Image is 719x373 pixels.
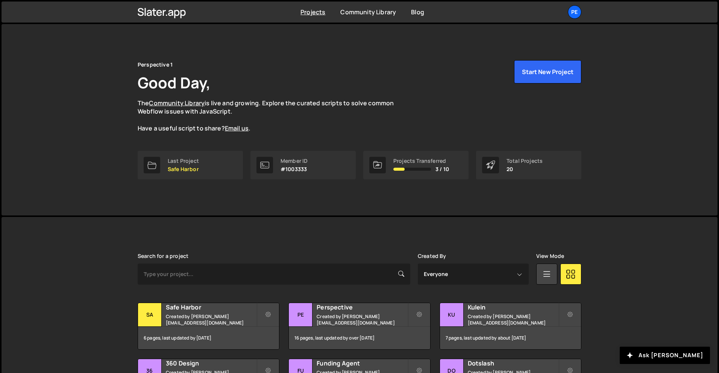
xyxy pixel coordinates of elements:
div: Perspective 1 [138,60,173,69]
span: 3 / 10 [435,166,449,172]
a: Blog [411,8,424,16]
a: Pe [568,5,581,19]
p: 20 [507,166,543,172]
label: View Mode [536,253,564,259]
div: Sa [138,303,162,327]
a: Pe Perspective Created by [PERSON_NAME][EMAIL_ADDRESS][DOMAIN_NAME] 16 pages, last updated by ove... [288,303,430,350]
div: 7 pages, last updated by about [DATE] [440,327,581,349]
small: Created by [PERSON_NAME][EMAIL_ADDRESS][DOMAIN_NAME] [317,313,407,326]
button: Start New Project [514,60,581,83]
small: Created by [PERSON_NAME][EMAIL_ADDRESS][DOMAIN_NAME] [166,313,256,326]
h2: 360 Design [166,359,256,367]
h2: Safe Harbor [166,303,256,311]
label: Search for a project [138,253,188,259]
a: Community Library [340,8,396,16]
p: Safe Harbor [168,166,199,172]
div: 6 pages, last updated by [DATE] [138,327,279,349]
small: Created by [PERSON_NAME][EMAIL_ADDRESS][DOMAIN_NAME] [468,313,558,326]
a: Projects [300,8,325,16]
h1: Good Day, [138,72,211,93]
a: Last Project Safe Harbor [138,151,243,179]
label: Created By [418,253,446,259]
h2: Perspective [317,303,407,311]
div: Pe [289,303,312,327]
button: Ask [PERSON_NAME] [620,347,710,364]
a: Sa Safe Harbor Created by [PERSON_NAME][EMAIL_ADDRESS][DOMAIN_NAME] 6 pages, last updated by [DATE] [138,303,279,350]
p: #1003333 [281,166,308,172]
div: Total Projects [507,158,543,164]
h2: Funding Agent [317,359,407,367]
a: Community Library [149,99,205,107]
div: Ku [440,303,464,327]
input: Type your project... [138,264,410,285]
div: Last Project [168,158,199,164]
div: Member ID [281,158,308,164]
h2: Dotslash [468,359,558,367]
div: 16 pages, last updated by over [DATE] [289,327,430,349]
a: Email us [225,124,249,132]
a: Ku Kulein Created by [PERSON_NAME][EMAIL_ADDRESS][DOMAIN_NAME] 7 pages, last updated by about [DATE] [440,303,581,350]
div: Projects Transferred [393,158,449,164]
h2: Kulein [468,303,558,311]
p: The is live and growing. Explore the curated scripts to solve common Webflow issues with JavaScri... [138,99,408,133]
